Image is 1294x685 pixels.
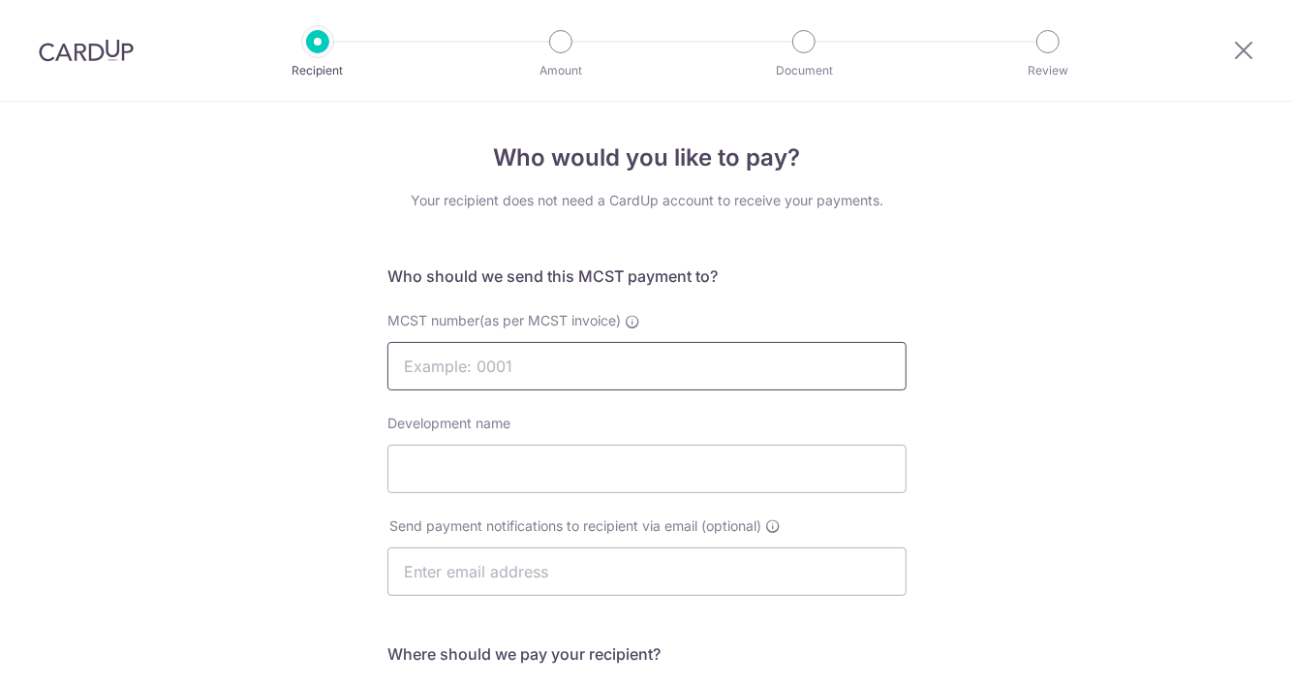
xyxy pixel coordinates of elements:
p: Document [732,61,876,80]
span: Help [44,14,83,31]
h5: Who should we send this MCST payment to? [387,265,907,288]
h5: Where should we pay your recipient? [387,642,907,666]
p: Recipient [246,61,389,80]
span: Send payment notifications to recipient via email (optional) [389,516,761,536]
div: Your recipient does not need a CardUp account to receive your payments. [387,191,907,210]
p: Review [976,61,1120,80]
span: MCST number(as per MCST invoice) [387,312,621,328]
input: Enter email address [387,547,907,596]
label: Development name [387,414,510,433]
h4: Who would you like to pay? [387,140,907,175]
img: CardUp [39,39,134,62]
p: Amount [489,61,632,80]
input: Example: 0001 [387,342,907,390]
